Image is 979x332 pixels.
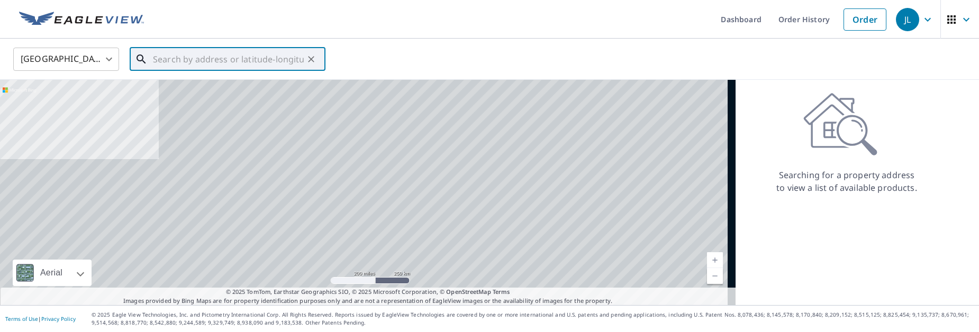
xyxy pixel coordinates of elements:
div: JL [896,8,919,31]
a: Privacy Policy [41,315,76,322]
p: © 2025 Eagle View Technologies, Inc. and Pictometry International Corp. All Rights Reserved. Repo... [92,311,974,327]
a: Terms of Use [5,315,38,322]
span: © 2025 TomTom, Earthstar Geographics SIO, © 2025 Microsoft Corporation, © [226,288,510,297]
img: EV Logo [19,12,144,27]
a: OpenStreetMap [446,288,491,296]
div: Aerial [37,260,66,286]
p: Searching for a property address to view a list of available products. [776,169,918,194]
a: Order [844,8,886,31]
p: | [5,316,76,322]
a: Terms [493,288,510,296]
a: Current Level 5, Zoom In [707,252,723,268]
button: Clear [304,52,319,67]
div: Aerial [13,260,92,286]
input: Search by address or latitude-longitude [153,44,304,74]
a: Current Level 5, Zoom Out [707,268,723,284]
div: [GEOGRAPHIC_DATA] [13,44,119,74]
